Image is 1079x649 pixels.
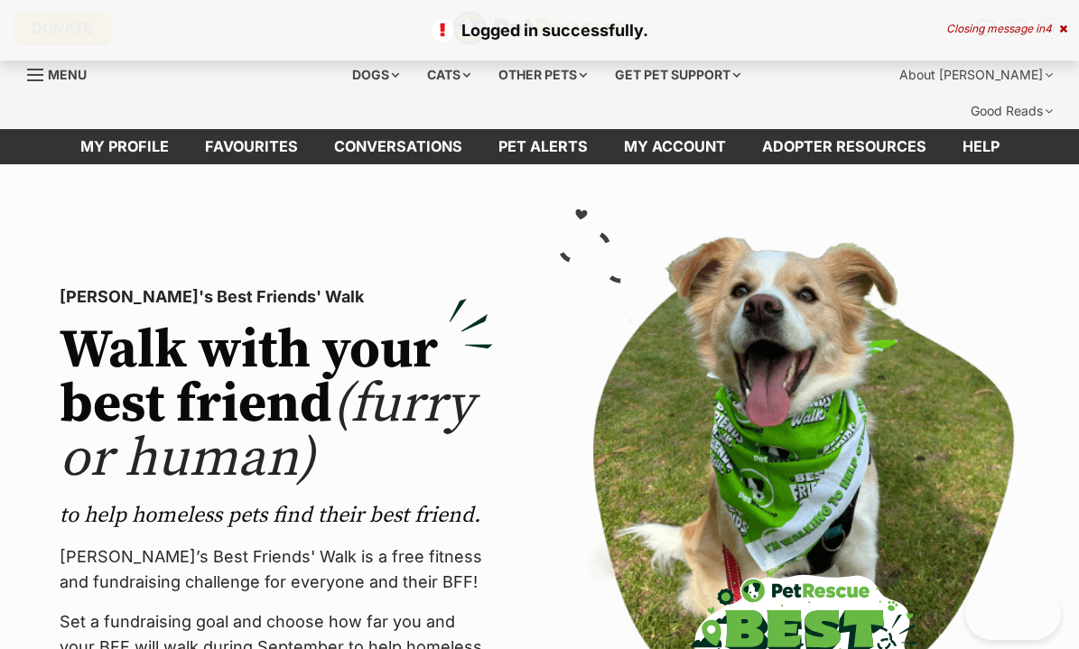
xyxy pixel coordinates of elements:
[958,93,1065,129] div: Good Reads
[60,501,493,530] p: to help homeless pets find their best friend.
[486,57,600,93] div: Other pets
[340,57,412,93] div: Dogs
[316,129,480,164] a: conversations
[187,129,316,164] a: Favourites
[480,129,606,164] a: Pet alerts
[60,284,493,310] p: [PERSON_NAME]'s Best Friends' Walk
[414,57,483,93] div: Cats
[60,371,474,493] span: (furry or human)
[60,324,493,487] h2: Walk with your best friend
[744,129,944,164] a: Adopter resources
[944,129,1018,164] a: Help
[606,129,744,164] a: My account
[48,67,87,82] span: Menu
[27,57,99,89] a: Menu
[602,57,753,93] div: Get pet support
[965,586,1061,640] iframe: Help Scout Beacon - Open
[60,544,493,595] p: [PERSON_NAME]’s Best Friends' Walk is a free fitness and fundraising challenge for everyone and t...
[62,129,187,164] a: My profile
[887,57,1065,93] div: About [PERSON_NAME]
